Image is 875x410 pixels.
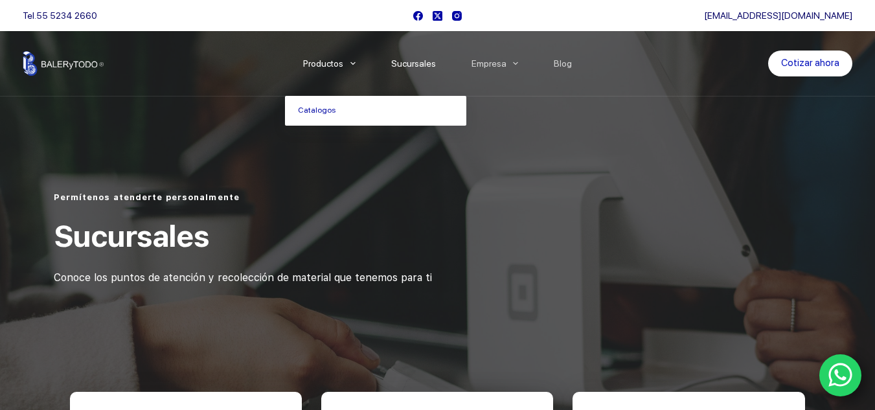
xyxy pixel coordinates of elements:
a: 55 5234 2660 [36,10,97,21]
a: Instagram [452,11,462,21]
a: Catalogos [285,96,466,126]
span: Permítenos atenderte personalmente [54,192,240,202]
nav: Menu Principal [285,31,590,96]
a: X (Twitter) [433,11,442,21]
a: [EMAIL_ADDRESS][DOMAIN_NAME] [704,10,852,21]
span: Tel. [23,10,97,21]
span: Sucursales [54,218,209,254]
a: Cotizar ahora [768,51,852,76]
img: Balerytodo [23,51,104,76]
a: Facebook [413,11,423,21]
a: WhatsApp [819,354,862,397]
span: Conoce los puntos de atención y recolección de material que tenemos para ti [54,271,432,284]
